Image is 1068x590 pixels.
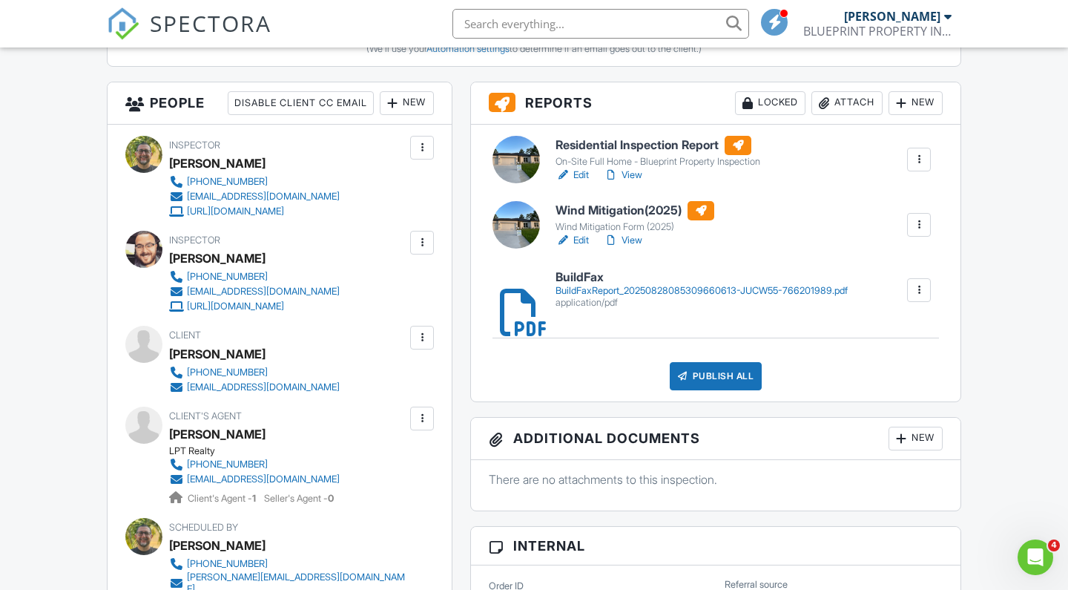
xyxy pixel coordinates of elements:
div: [URL][DOMAIN_NAME] [187,206,284,217]
div: New [380,91,434,115]
a: [EMAIL_ADDRESS][DOMAIN_NAME] [169,189,340,204]
img: The Best Home Inspection Software - Spectora [107,7,139,40]
a: Residential Inspection Report On-Site Full Home - Blueprint Property Inspection [556,136,760,168]
div: [PERSON_NAME] [169,247,266,269]
div: [PERSON_NAME] [169,534,266,557]
div: [EMAIL_ADDRESS][DOMAIN_NAME] [187,381,340,393]
a: [PHONE_NUMBER] [169,365,340,380]
h3: Additional Documents [471,418,960,460]
div: Attach [811,91,883,115]
div: [PHONE_NUMBER] [187,459,268,471]
div: New [889,91,943,115]
input: Search everything... [452,9,749,39]
div: Disable Client CC Email [228,91,374,115]
h3: Reports [471,82,960,125]
div: New [889,427,943,450]
a: View [604,233,642,248]
div: On-Site Full Home - Blueprint Property Inspection [556,156,760,168]
span: Client's Agent [169,410,242,422]
span: Inspector [169,140,220,151]
h6: BuildFax [556,271,848,284]
span: Client's Agent - [188,493,258,504]
div: [PERSON_NAME] [169,343,266,365]
p: There are no attachments to this inspection. [489,471,943,488]
div: [EMAIL_ADDRESS][DOMAIN_NAME] [187,473,340,485]
span: Client [169,330,201,341]
a: Wind Mitigation(2025) Wind Mitigation Form (2025) [556,201,714,234]
h6: Residential Inspection Report [556,136,760,155]
a: [PHONE_NUMBER] [169,174,340,189]
div: LPT Realty [169,445,352,457]
a: [PERSON_NAME] [169,423,266,445]
div: [EMAIL_ADDRESS][DOMAIN_NAME] [187,191,340,203]
a: [PHONE_NUMBER] [169,457,340,472]
div: [URL][DOMAIN_NAME] [187,301,284,312]
a: [EMAIL_ADDRESS][DOMAIN_NAME] [169,472,340,487]
div: application/pdf [556,297,848,309]
div: [PHONE_NUMBER] [187,176,268,188]
h3: People [108,82,452,125]
div: [PHONE_NUMBER] [187,367,268,378]
a: View [604,168,642,183]
div: BuildFaxReport_20250828085309660613-JUCW55-766201989.pdf [556,285,848,297]
div: [EMAIL_ADDRESS][DOMAIN_NAME] [187,286,340,298]
iframe: Intercom live chat [1018,540,1053,575]
strong: 1 [252,493,256,504]
a: [PHONE_NUMBER] [169,269,340,284]
div: Publish All [670,362,762,390]
a: [URL][DOMAIN_NAME] [169,299,340,314]
a: Edit [556,168,589,183]
a: Edit [556,233,589,248]
a: SPECTORA [107,20,271,51]
span: SPECTORA [150,7,271,39]
div: [PERSON_NAME] [169,152,266,174]
h3: Internal [471,527,960,566]
span: Seller's Agent - [264,493,334,504]
span: 4 [1048,540,1060,551]
a: [EMAIL_ADDRESS][DOMAIN_NAME] [169,284,340,299]
div: [PHONE_NUMBER] [187,271,268,283]
h6: Wind Mitigation(2025) [556,201,714,220]
a: Automation settings [426,43,510,54]
strong: 0 [328,493,334,504]
span: Scheduled By [169,522,238,533]
div: [PHONE_NUMBER] [187,558,268,570]
a: [PHONE_NUMBER] [169,557,406,571]
div: (We'll use your to determine if an email goes out to the client.) [119,43,949,55]
a: [URL][DOMAIN_NAME] [169,204,340,219]
div: BLUEPRINT PROPERTY INSPECTIONS [803,24,952,39]
div: [PERSON_NAME] [844,9,940,24]
span: Inspector [169,235,220,246]
div: Locked [735,91,805,115]
a: BuildFax BuildFaxReport_20250828085309660613-JUCW55-766201989.pdf application/pdf [556,271,848,309]
a: [EMAIL_ADDRESS][DOMAIN_NAME] [169,380,340,395]
div: Wind Mitigation Form (2025) [556,221,714,233]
